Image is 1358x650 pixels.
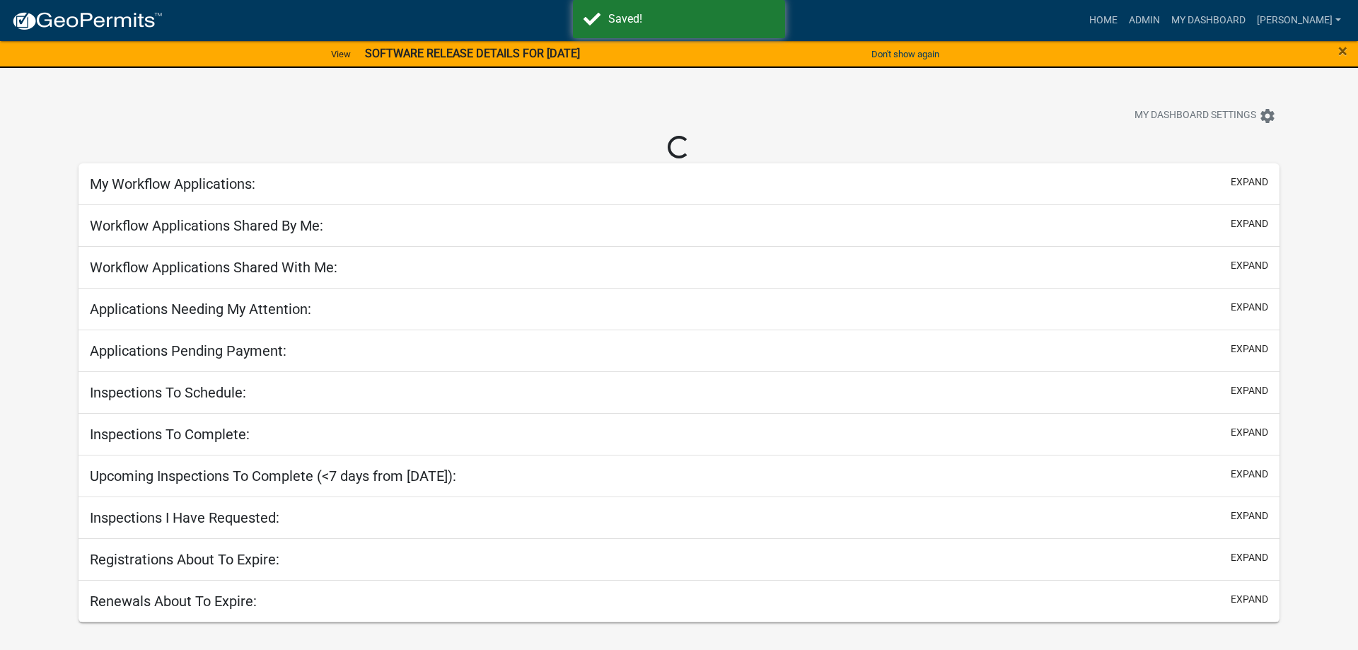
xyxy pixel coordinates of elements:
button: expand [1231,258,1268,273]
strong: SOFTWARE RELEASE DETAILS FOR [DATE] [365,47,580,60]
h5: Workflow Applications Shared With Me: [90,259,337,276]
button: expand [1231,509,1268,523]
button: expand [1231,300,1268,315]
h5: Renewals About To Expire: [90,593,257,610]
span: × [1338,41,1347,61]
button: expand [1231,383,1268,398]
a: My Dashboard [1166,7,1251,34]
h5: Workflow Applications Shared By Me: [90,217,323,234]
button: expand [1231,175,1268,190]
h5: Upcoming Inspections To Complete (<7 days from [DATE]): [90,468,456,484]
h5: My Workflow Applications: [90,175,255,192]
button: expand [1231,592,1268,607]
h5: Inspections To Complete: [90,426,250,443]
a: View [325,42,356,66]
a: [PERSON_NAME] [1251,7,1347,34]
i: settings [1259,108,1276,124]
h5: Registrations About To Expire: [90,551,279,568]
button: expand [1231,216,1268,231]
button: expand [1231,342,1268,356]
h5: Inspections I Have Requested: [90,509,279,526]
button: Don't show again [866,42,945,66]
a: Admin [1123,7,1166,34]
button: Close [1338,42,1347,59]
span: My Dashboard Settings [1134,108,1256,124]
div: Saved! [608,11,774,28]
button: My Dashboard Settingssettings [1123,102,1287,129]
h5: Inspections To Schedule: [90,384,246,401]
a: Home [1084,7,1123,34]
h5: Applications Needing My Attention: [90,301,311,318]
button: expand [1231,467,1268,482]
h5: Applications Pending Payment: [90,342,286,359]
button: expand [1231,550,1268,565]
button: expand [1231,425,1268,440]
